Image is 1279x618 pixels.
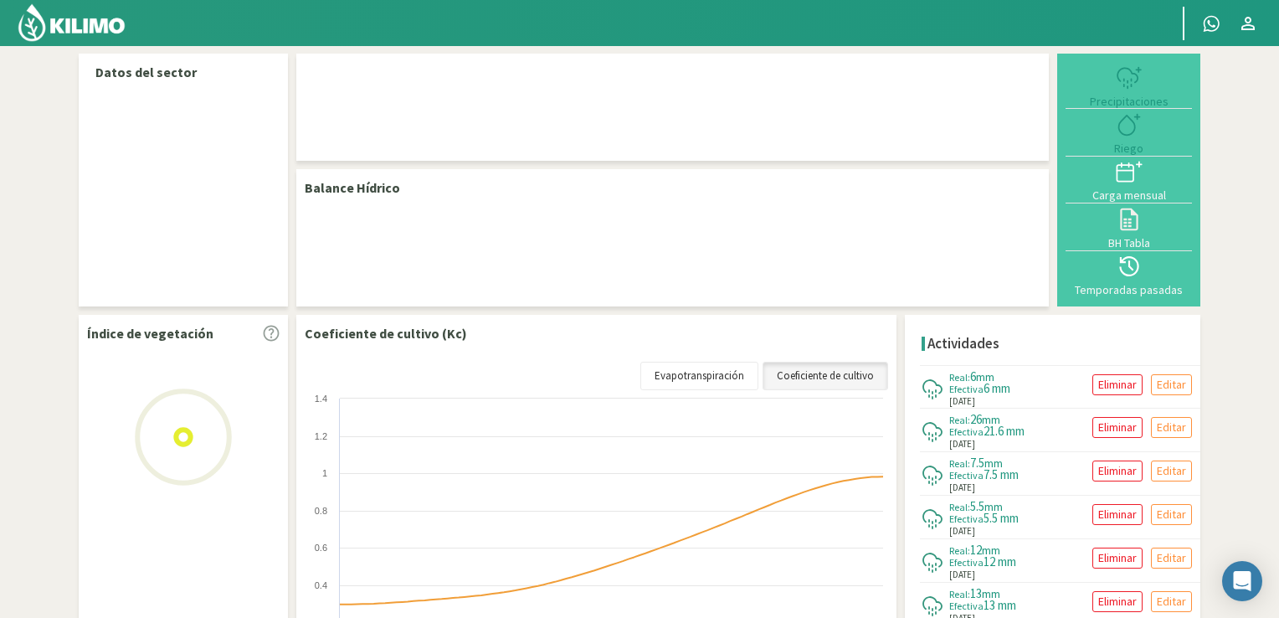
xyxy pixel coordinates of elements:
img: Kilimo [17,3,126,43]
p: Editar [1157,592,1186,611]
div: Temporadas pasadas [1071,284,1187,296]
p: Editar [1157,461,1186,481]
span: [DATE] [949,437,975,451]
span: Real: [949,544,970,557]
text: 1 [322,468,327,478]
span: 26 [970,411,982,427]
span: Efectiva [949,383,984,395]
span: Efectiva [949,469,984,482]
span: Real: [949,501,970,513]
text: 0.8 [315,506,327,516]
span: mm [982,586,1000,601]
div: Open Intercom Messenger [1222,561,1262,601]
a: Evapotranspiración [640,362,758,390]
span: 5.5 mm [984,510,1019,526]
button: Eliminar [1092,417,1143,438]
p: Índice de vegetación [87,323,213,343]
text: 0.4 [315,580,327,590]
div: Riego [1071,142,1187,154]
div: BH Tabla [1071,237,1187,249]
span: 12 [970,542,982,558]
button: BH Tabla [1066,203,1192,250]
h4: Actividades [927,336,999,352]
p: Editar [1157,418,1186,437]
span: Efectiva [949,425,984,438]
div: Carga mensual [1071,189,1187,201]
button: Editar [1151,591,1192,612]
span: 13 mm [984,597,1016,613]
span: [DATE] [949,394,975,409]
span: mm [982,412,1000,427]
span: Real: [949,371,970,384]
span: 6 [970,368,976,384]
span: Efectiva [949,600,984,612]
text: 0.6 [315,543,327,553]
img: Loading... [100,353,267,521]
span: [DATE] [949,568,975,582]
button: Eliminar [1092,591,1143,612]
p: Eliminar [1098,548,1137,568]
p: Editar [1157,548,1186,568]
p: Coeficiente de cultivo (Kc) [305,323,467,343]
span: [DATE] [949,481,975,495]
span: Efectiva [949,512,984,525]
p: Datos del sector [95,62,271,82]
button: Eliminar [1092,504,1143,525]
span: 5.5 [970,498,984,514]
p: Balance Hídrico [305,178,400,198]
button: Editar [1151,374,1192,395]
span: Real: [949,457,970,470]
button: Eliminar [1092,461,1143,482]
span: 7.5 mm [984,466,1019,482]
text: 1.2 [315,431,327,441]
p: Editar [1157,375,1186,394]
text: 1.4 [315,394,327,404]
a: Coeficiente de cultivo [763,362,888,390]
span: 21.6 mm [984,423,1025,439]
span: 13 [970,585,982,601]
span: mm [976,369,994,384]
button: Editar [1151,417,1192,438]
p: Editar [1157,505,1186,524]
button: Editar [1151,461,1192,482]
button: Riego [1066,109,1192,156]
p: Eliminar [1098,592,1137,611]
span: mm [982,543,1000,558]
span: mm [984,456,1003,471]
span: mm [984,499,1003,514]
span: Real: [949,414,970,426]
button: Precipitaciones [1066,62,1192,109]
button: Carga mensual [1066,157,1192,203]
div: Precipitaciones [1071,95,1187,107]
span: 7.5 [970,455,984,471]
p: Eliminar [1098,418,1137,437]
button: Temporadas pasadas [1066,251,1192,298]
span: 6 mm [984,380,1010,396]
button: Eliminar [1092,374,1143,395]
span: [DATE] [949,524,975,538]
p: Eliminar [1098,505,1137,524]
span: 12 mm [984,554,1016,569]
p: Eliminar [1098,375,1137,394]
p: Eliminar [1098,461,1137,481]
span: Efectiva [949,556,984,569]
button: Eliminar [1092,548,1143,569]
button: Editar [1151,548,1192,569]
span: Real: [949,588,970,600]
button: Editar [1151,504,1192,525]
